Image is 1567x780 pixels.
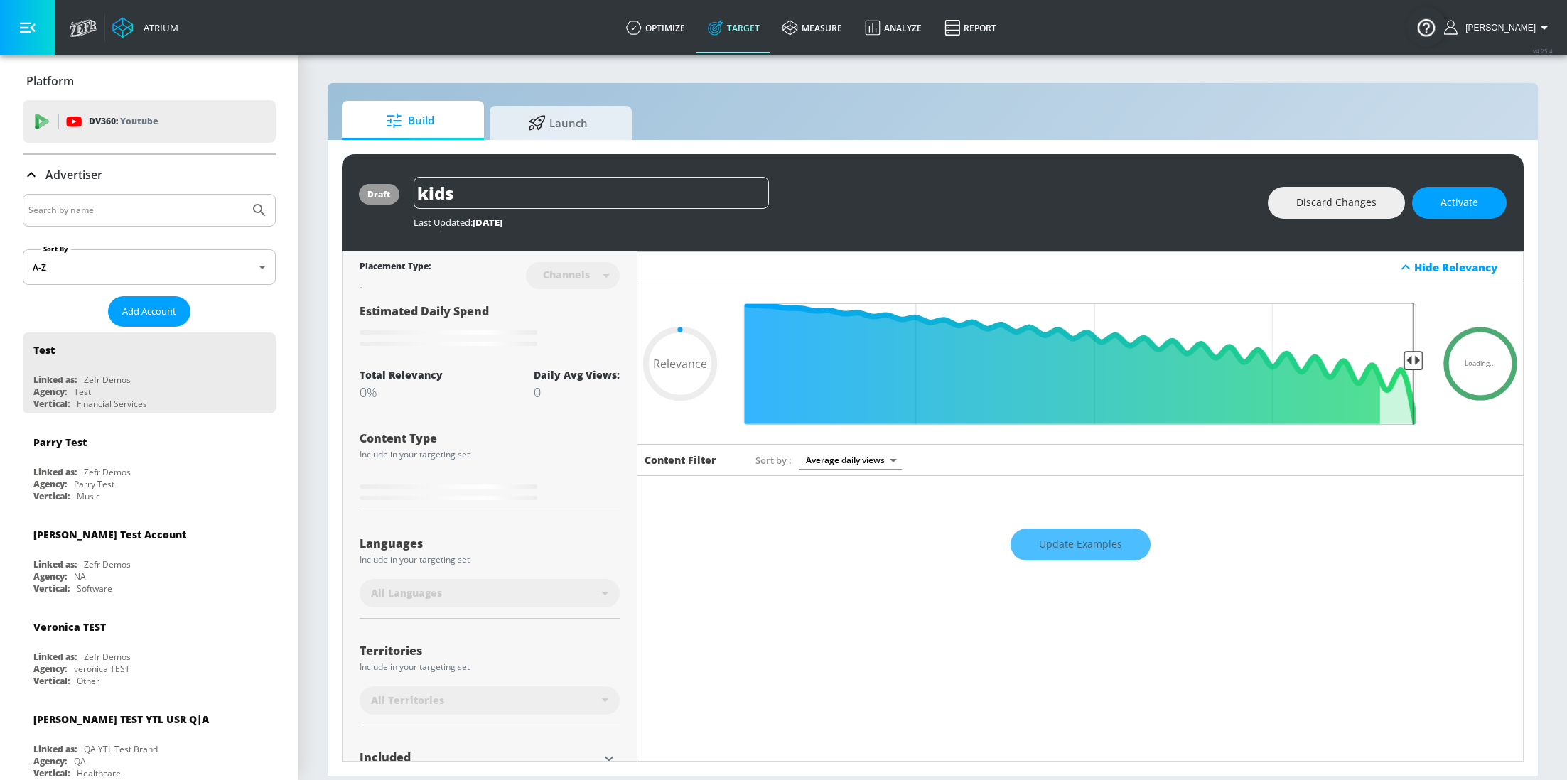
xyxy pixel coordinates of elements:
[33,767,70,779] div: Vertical:
[33,663,67,675] div: Agency:
[33,478,67,490] div: Agency:
[33,583,70,595] div: Vertical:
[84,651,131,663] div: Zefr Demos
[360,686,620,715] div: All Territories
[23,610,276,690] div: Veronica TESTLinked as:Zefr DemosAgency:veronica TESTVertical:Other
[84,466,131,478] div: Zefr Demos
[74,755,86,767] div: QA
[356,104,464,138] span: Build
[534,384,620,401] div: 0
[755,454,792,467] span: Sort by
[360,450,620,459] div: Include in your targeting set
[33,386,67,398] div: Agency:
[1533,47,1553,55] span: v 4.25.4
[536,269,597,281] div: Channels
[23,61,276,101] div: Platform
[360,663,620,671] div: Include in your targeting set
[23,425,276,506] div: Parry TestLinked as:Zefr DemosAgency:Parry TestVertical:Music
[23,332,276,413] div: TestLinked as:Zefr DemosAgency:TestVertical:Financial Services
[534,368,620,381] div: Daily Avg Views:
[1460,23,1536,33] span: login as: stephanie.wolklin@zefr.com
[1441,194,1478,212] span: Activate
[1444,19,1553,36] button: [PERSON_NAME]
[1414,260,1515,274] div: Hide Relevancy
[360,260,431,275] div: Placement Type:
[637,251,1523,283] div: Hide Relevancy
[33,570,67,583] div: Agency:
[771,2,853,53] a: measure
[367,188,391,200] div: draft
[33,374,77,386] div: Linked as:
[122,303,176,320] span: Add Account
[23,100,276,143] div: DV360: Youtube
[84,743,158,755] div: QA YTL Test Brand
[89,114,158,129] p: DV360:
[26,73,74,89] p: Platform
[1296,194,1377,212] span: Discard Changes
[45,167,102,183] p: Advertiser
[74,478,114,490] div: Parry Test
[371,693,444,708] span: All Territories
[33,558,77,570] div: Linked as:
[33,755,67,767] div: Agency:
[1412,187,1507,219] button: Activate
[33,528,186,541] div: [PERSON_NAME] Test Account
[360,556,620,564] div: Include in your targeting set
[138,21,178,34] div: Atrium
[41,244,71,254] label: Sort By
[33,713,209,726] div: [PERSON_NAME] TEST YTL USR Q|A
[112,17,178,38] a: Atrium
[84,558,131,570] div: Zefr Demos
[737,303,1423,425] input: Final Threshold
[799,450,902,470] div: Average daily views
[853,2,933,53] a: Analyze
[120,114,158,129] p: Youtube
[33,466,77,478] div: Linked as:
[933,2,1008,53] a: Report
[23,517,276,598] div: [PERSON_NAME] Test AccountLinked as:Zefr DemosAgency:NAVertical:Software
[360,645,620,656] div: Territories
[74,663,130,675] div: veronica TEST
[33,343,55,357] div: Test
[1268,187,1405,219] button: Discard Changes
[33,435,87,449] div: Parry Test
[360,303,489,319] span: Estimated Daily Spend
[360,752,598,763] div: Included
[360,538,620,549] div: Languages
[653,358,707,369] span: Relevance
[74,386,91,398] div: Test
[33,743,77,755] div: Linked as:
[77,398,147,410] div: Financial Services
[360,368,443,381] div: Total Relevancy
[33,490,70,502] div: Vertical:
[77,583,112,595] div: Software
[77,767,121,779] div: Healthcare
[360,433,620,444] div: Content Type
[1406,7,1446,47] button: Open Resource Center
[84,374,131,386] div: Zefr Demos
[33,398,70,410] div: Vertical:
[1465,360,1496,367] span: Loading...
[473,216,502,229] span: [DATE]
[360,384,443,401] div: 0%
[414,216,1254,229] div: Last Updated:
[33,651,77,663] div: Linked as:
[645,453,716,467] h6: Content Filter
[23,249,276,285] div: A-Z
[615,2,696,53] a: optimize
[696,2,771,53] a: Target
[108,296,190,327] button: Add Account
[504,106,612,140] span: Launch
[33,620,106,634] div: Veronica TEST
[77,490,100,502] div: Music
[28,201,244,220] input: Search by name
[33,675,70,687] div: Vertical:
[23,155,276,195] div: Advertiser
[371,586,442,600] span: All Languages
[74,570,86,583] div: NA
[77,675,99,687] div: Other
